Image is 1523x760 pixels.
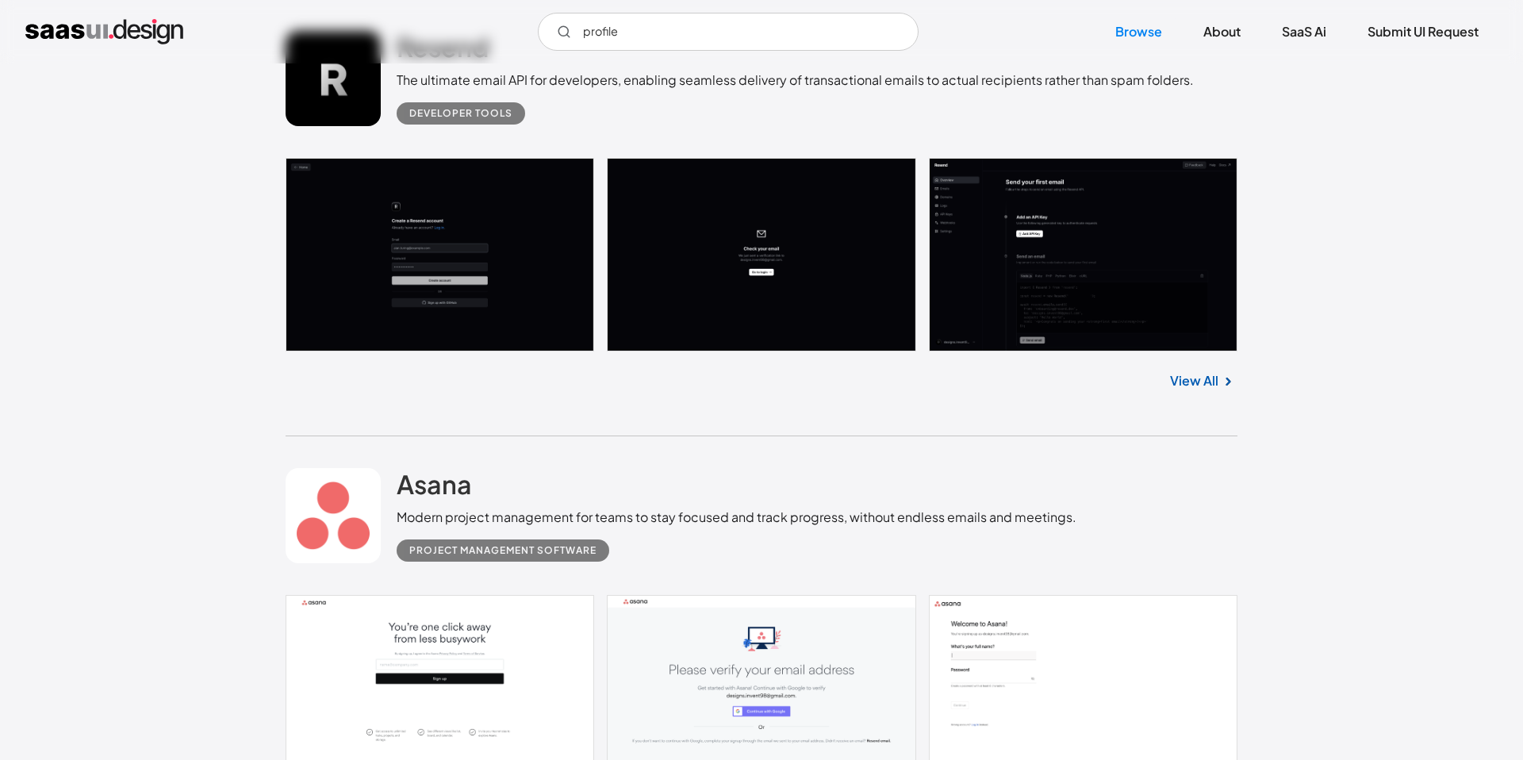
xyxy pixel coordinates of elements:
div: Modern project management for teams to stay focused and track progress, without endless emails an... [397,508,1076,527]
a: Submit UI Request [1348,14,1498,49]
input: Search UI designs you're looking for... [538,13,919,51]
a: Browse [1096,14,1181,49]
a: home [25,19,183,44]
div: The ultimate email API for developers, enabling seamless delivery of transactional emails to actu... [397,71,1194,90]
h2: Asana [397,468,472,500]
div: Developer tools [409,104,512,123]
a: SaaS Ai [1263,14,1345,49]
a: View All [1170,371,1218,390]
div: Project Management Software [409,541,597,560]
a: About [1184,14,1260,49]
form: Email Form [538,13,919,51]
a: Asana [397,468,472,508]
